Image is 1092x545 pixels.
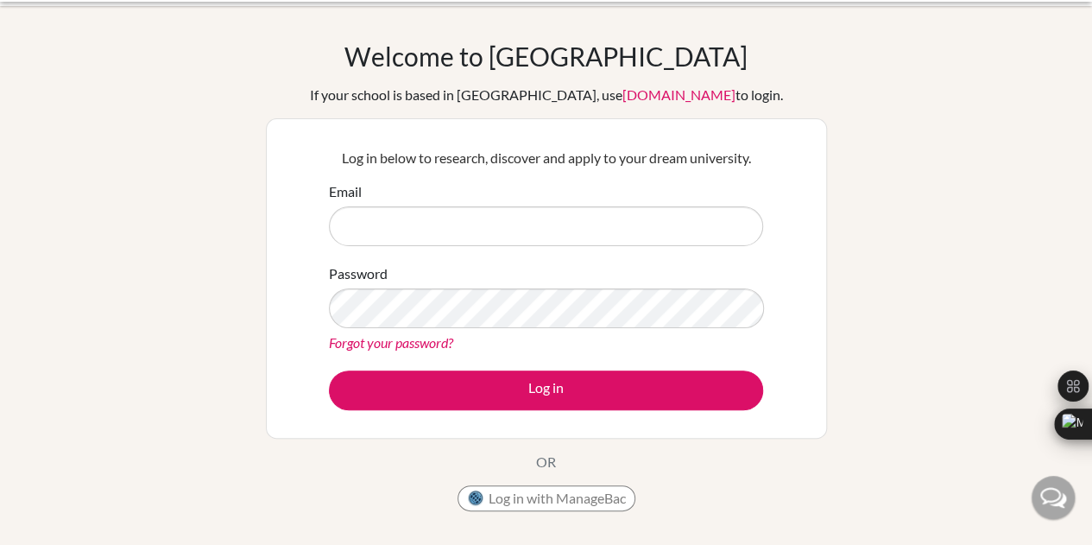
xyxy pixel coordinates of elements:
button: Log in with ManageBac [458,485,635,511]
span: Help [39,12,74,28]
div: If your school is based in [GEOGRAPHIC_DATA], use to login. [310,85,783,105]
label: Email [329,181,362,202]
h1: Welcome to [GEOGRAPHIC_DATA] [344,41,748,72]
label: Password [329,263,388,284]
button: Log in [329,371,763,410]
p: Log in below to research, discover and apply to your dream university. [329,148,763,168]
p: OR [536,452,556,472]
a: Forgot your password? [329,334,453,351]
a: [DOMAIN_NAME] [622,86,735,103]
